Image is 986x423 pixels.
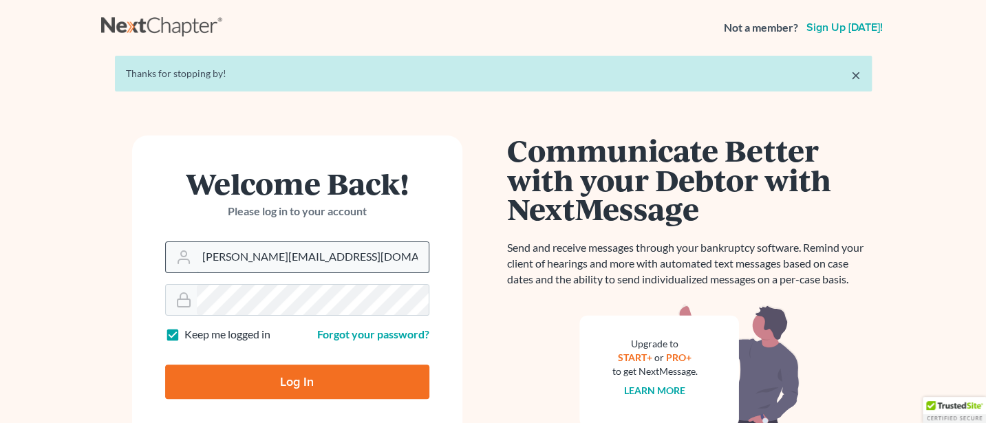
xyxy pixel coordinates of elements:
[612,337,698,351] div: Upgrade to
[184,327,270,343] label: Keep me logged in
[804,22,886,33] a: Sign up [DATE]!
[618,351,652,363] a: START+
[724,20,798,36] strong: Not a member?
[165,365,429,399] input: Log In
[165,204,429,219] p: Please log in to your account
[507,240,872,288] p: Send and receive messages through your bankruptcy software. Remind your client of hearings and mo...
[666,351,692,363] a: PRO+
[624,384,685,396] a: Learn more
[507,135,872,224] h1: Communicate Better with your Debtor with NextMessage
[197,242,429,272] input: Email Address
[165,169,429,198] h1: Welcome Back!
[851,67,861,83] a: ×
[126,67,861,80] div: Thanks for stopping by!
[317,327,429,340] a: Forgot your password?
[654,351,664,363] span: or
[923,397,986,423] div: TrustedSite Certified
[612,365,698,378] div: to get NextMessage.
